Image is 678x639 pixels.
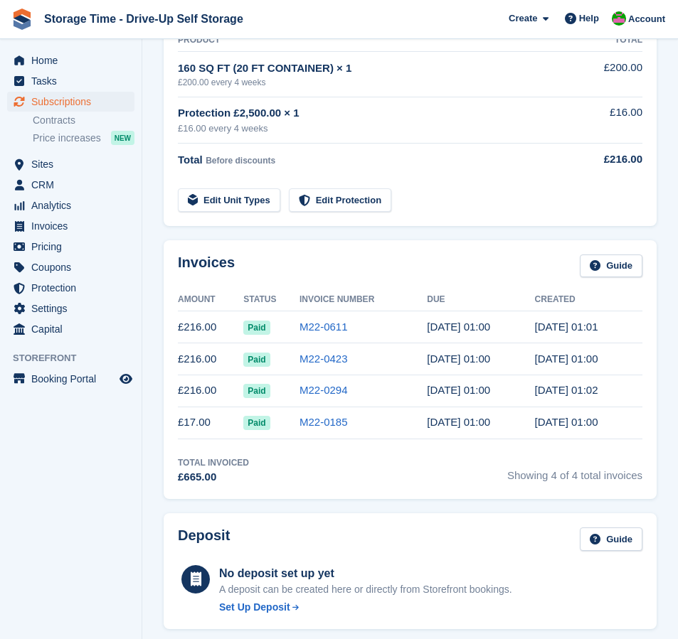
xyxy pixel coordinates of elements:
[178,60,571,77] div: 160 SQ FT (20 FT CONTAINER) × 1
[580,527,642,551] a: Guide
[571,97,642,143] td: £16.00
[427,384,490,396] time: 2025-07-26 00:00:00 UTC
[427,353,490,365] time: 2025-08-23 00:00:00 UTC
[31,154,117,174] span: Sites
[243,289,300,311] th: Status
[427,321,490,333] time: 2025-09-20 00:00:00 UTC
[219,582,512,597] p: A deposit can be created here or directly from Storefront bookings.
[178,188,280,212] a: Edit Unit Types
[300,384,348,396] a: M22-0294
[300,289,427,311] th: Invoice Number
[178,311,243,343] td: £216.00
[31,369,117,389] span: Booking Portal
[178,76,571,89] div: £200.00 every 4 weeks
[31,216,117,236] span: Invoices
[111,131,134,145] div: NEW
[535,353,598,365] time: 2025-08-22 00:00:08 UTC
[33,114,134,127] a: Contracts
[31,319,117,339] span: Capital
[219,600,290,615] div: Set Up Deposit
[31,71,117,91] span: Tasks
[31,257,117,277] span: Coupons
[289,188,391,212] a: Edit Protection
[507,456,642,485] span: Showing 4 of 4 total invoices
[7,237,134,257] a: menu
[7,216,134,236] a: menu
[535,321,598,333] time: 2025-09-19 00:01:07 UTC
[178,254,235,278] h2: Invoices
[178,407,243,439] td: £17.00
[117,370,134,387] a: Preview store
[243,384,270,398] span: Paid
[7,319,134,339] a: menu
[178,343,243,375] td: £216.00
[219,600,512,615] a: Set Up Deposit
[300,416,348,428] a: M22-0185
[178,469,249,485] div: £665.00
[178,456,249,469] div: Total Invoiced
[535,416,598,428] time: 2025-06-27 00:00:54 UTC
[7,71,134,91] a: menu
[178,375,243,407] td: £216.00
[178,29,571,52] th: Product
[178,289,243,311] th: Amount
[178,122,571,136] div: £16.00 every 4 weeks
[7,369,134,389] a: menu
[38,7,249,31] a: Storage Time - Drive-Up Self Storage
[31,92,117,112] span: Subscriptions
[31,299,117,318] span: Settings
[300,353,348,365] a: M22-0423
[580,254,642,278] a: Guide
[300,321,348,333] a: M22-0611
[31,175,117,195] span: CRM
[7,278,134,298] a: menu
[243,353,270,367] span: Paid
[7,92,134,112] a: menu
[571,29,642,52] th: Total
[579,11,599,26] span: Help
[612,11,626,26] img: Saeed
[7,257,134,277] a: menu
[509,11,537,26] span: Create
[243,416,270,430] span: Paid
[571,151,642,168] div: £216.00
[31,278,117,298] span: Protection
[427,289,534,311] th: Due
[33,130,134,146] a: Price increases NEW
[7,195,134,215] a: menu
[7,154,134,174] a: menu
[7,299,134,318] a: menu
[206,156,275,166] span: Before discounts
[178,105,571,122] div: Protection £2,500.00 × 1
[31,50,117,70] span: Home
[7,50,134,70] a: menu
[11,9,33,30] img: stora-icon-8386f47178a22dfd0bd8f6a31ec36ba5ce8667c1dd55bd0f319d3a0aa187defe.svg
[535,384,598,396] time: 2025-07-25 00:02:32 UTC
[33,131,101,145] span: Price increases
[7,175,134,195] a: menu
[31,237,117,257] span: Pricing
[628,12,665,26] span: Account
[178,527,230,551] h2: Deposit
[535,289,642,311] th: Created
[571,52,642,97] td: £200.00
[243,321,270,335] span: Paid
[427,416,490,428] time: 2025-06-28 00:00:00 UTC
[31,195,117,215] span: Analytics
[13,351,142,365] span: Storefront
[178,154,203,166] span: Total
[219,565,512,582] div: No deposit set up yet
